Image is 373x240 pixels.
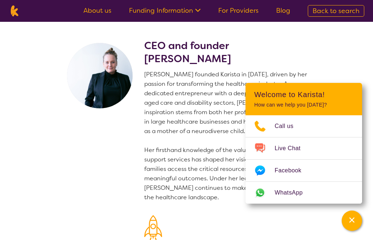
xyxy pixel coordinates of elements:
span: Facebook [275,165,310,176]
p: [PERSON_NAME] founded Karista in [DATE], driven by her passion for transforming the healthcare in... [144,70,318,202]
a: Back to search [308,5,364,17]
a: Web link opens in a new tab. [246,182,362,204]
div: Channel Menu [246,83,362,204]
a: For Providers [218,6,259,15]
h2: Welcome to Karista! [254,90,353,99]
span: Live Chat [275,143,309,154]
p: How can we help you [DATE]? [254,102,353,108]
h2: CEO and founder [PERSON_NAME] [144,39,318,65]
ul: Choose channel [246,115,362,204]
span: Call us [275,121,302,132]
a: Funding Information [129,6,201,15]
span: Back to search [313,7,360,15]
a: Blog [276,6,290,15]
span: WhatsApp [275,187,311,198]
img: Karista logo [9,5,20,16]
button: Channel Menu [342,211,362,231]
a: About us [83,6,111,15]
